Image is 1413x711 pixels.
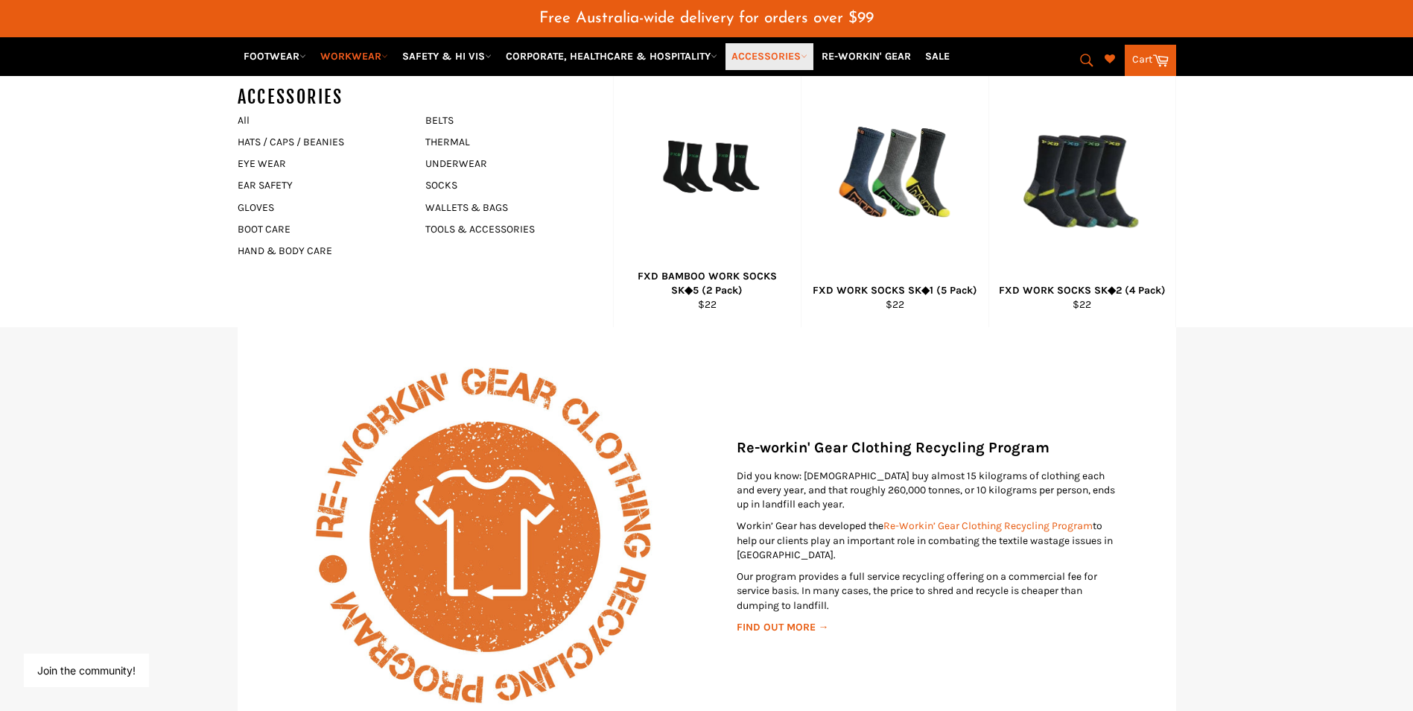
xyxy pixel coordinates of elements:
[810,297,979,312] div: $22
[613,70,801,327] a: FXD BAMBOO WORK SOCKS SK◆5 (2 Pack) - Workin' Gear FXD BAMBOO WORK SOCKS SK◆5 (2 Pack) $22
[836,89,953,264] img: FXD WORK SOCKS SK◆1 (5 Pack) - Workin' Gear
[230,131,410,153] a: HATS / CAPS / BEANIES
[998,297,1166,312] div: $22
[500,43,723,69] a: CORPORATE, HEALTHCARE & HOSPITALITY
[396,43,498,69] a: SAFETY & HI VIS
[230,197,410,218] a: GLOVES
[539,10,874,26] span: Free Australia-wide delivery for orders over $99
[998,283,1166,297] div: FXD WORK SOCKS SK◆2 (4 Pack)
[737,569,1124,613] p: Our program provides a full service recycling offering on a commercial fee for service basis. In ...
[418,218,598,240] a: TOOLS & ACCESSORIES
[314,43,394,69] a: WORKWEAR
[418,174,598,196] a: SOCKS
[230,218,410,240] a: BOOT CARE
[737,437,1124,458] p: Re-workin' Gear Clothing Recycling Program
[725,43,813,69] a: ACCESSORIES
[230,174,410,196] a: EAR SAFETY
[418,197,598,218] a: WALLETS & BAGS
[418,153,598,174] a: UNDERWEAR
[230,110,425,131] a: All
[737,469,1124,512] p: Did you know: [DEMOGRAPHIC_DATA] buy almost 15 kilograms of clothing each and every year, and tha...
[623,297,791,312] div: $22
[1125,45,1176,76] a: Cart
[883,519,1093,532] a: Re-Workin’ Gear Clothing Recycling Program
[238,85,425,110] h5: ACCESSORIES
[238,43,312,69] a: FOOTWEAR
[737,519,1124,562] p: Workin’ Gear has developed the to help our clients play an important role in combating the textil...
[230,240,410,262] a: HAND & BODY CARE
[37,664,136,677] button: Join the community!
[1023,89,1140,264] img: FXD WORK SOCKS SK◆2 (4 Pack) - Workin' Gear
[810,283,979,297] div: FXD WORK SOCKS SK◆1 (5 Pack)
[988,70,1176,327] a: FXD WORK SOCKS SK◆2 (4 Pack) - Workin' Gear FXD WORK SOCKS SK◆2 (4 Pack) $22
[919,43,956,69] a: SALE
[649,89,766,264] img: FXD BAMBOO WORK SOCKS SK◆5 (2 Pack) - Workin' Gear
[418,110,598,131] a: BELTS
[623,269,791,298] div: FXD BAMBOO WORK SOCKS SK◆5 (2 Pack)
[418,131,598,153] a: THERMAL
[737,621,829,633] a: FIND OUT MORE →
[230,153,410,174] a: EYE WEAR
[801,70,988,327] a: FXD WORK SOCKS SK◆1 (5 Pack) - Workin' Gear FXD WORK SOCKS SK◆1 (5 Pack) $22
[816,43,917,69] a: RE-WORKIN' GEAR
